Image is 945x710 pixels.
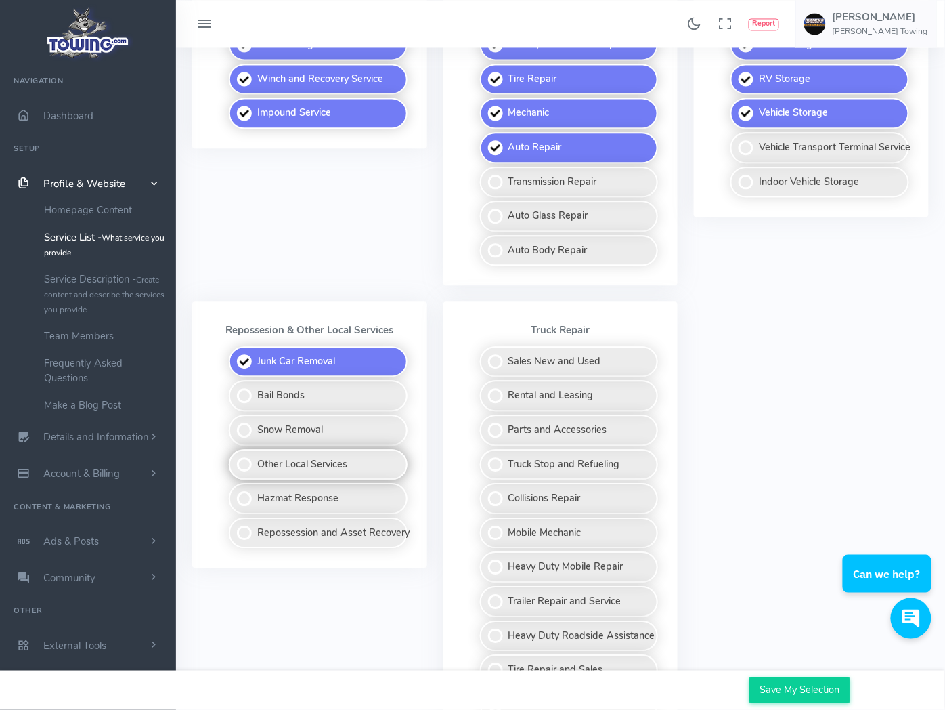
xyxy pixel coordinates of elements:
[229,415,408,446] label: Snow Removal
[229,98,408,129] label: Impound Service
[229,346,408,377] label: Junk Car Removal
[229,449,408,480] label: Other Local Services
[44,274,164,315] small: Create content and describe the services you provide
[480,551,659,583] label: Heavy Duty Mobile Repair
[229,483,408,514] label: Hazmat Response
[34,392,176,419] a: Make a Blog Post
[34,266,176,322] a: Service Description -Create content and describe the services you provide
[833,27,928,36] h6: [PERSON_NAME] Towing
[229,64,408,95] label: Winch and Recovery Service
[460,325,662,335] p: Truck Repair
[43,639,106,652] span: External Tools
[480,483,659,514] label: Collisions Repair
[43,177,125,190] span: Profile & Website
[229,518,408,549] label: Repossession and Asset Recovery
[480,449,659,480] label: Truck Stop and Refueling
[44,232,164,258] small: What service you provide
[730,64,909,95] label: RV Storage
[43,535,99,548] span: Ads & Posts
[833,12,928,22] h5: [PERSON_NAME]
[43,431,149,444] span: Details and Information
[480,98,659,129] label: Mechanic
[34,350,176,392] a: Frequently Asked Questions
[480,201,659,232] label: Auto Glass Repair
[34,224,176,266] a: Service List -What service you provide
[34,322,176,350] a: Team Members
[43,109,93,123] span: Dashboard
[480,654,659,686] label: Tire Repair and Sales
[834,518,945,652] iframe: Conversations
[480,64,659,95] label: Tire Repair
[229,380,408,411] label: Bail Bonds
[480,346,659,377] label: Sales New and Used
[749,677,850,703] input: Save My Selection
[480,132,659,163] label: Auto Repair
[480,235,659,266] label: Auto Body Repair
[480,518,659,549] label: Mobile Mechanic
[730,167,909,198] label: Indoor Vehicle Storage
[43,467,120,480] span: Account & Billing
[480,380,659,411] label: Rental and Leasing
[43,4,134,62] img: logo
[730,98,909,129] label: Vehicle Storage
[749,18,779,30] button: Report
[34,196,176,224] a: Homepage Content
[480,586,659,617] label: Trailer Repair and Service
[804,13,826,35] img: user-image
[208,325,411,335] p: Repossesion & Other Local Services
[43,571,95,585] span: Community
[730,132,909,163] label: Vehicle Transport Terminal Service
[480,621,659,652] label: Heavy Duty Roadside Assistance
[480,167,659,198] label: Transmission Repair
[480,415,659,446] label: Parts and Accessories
